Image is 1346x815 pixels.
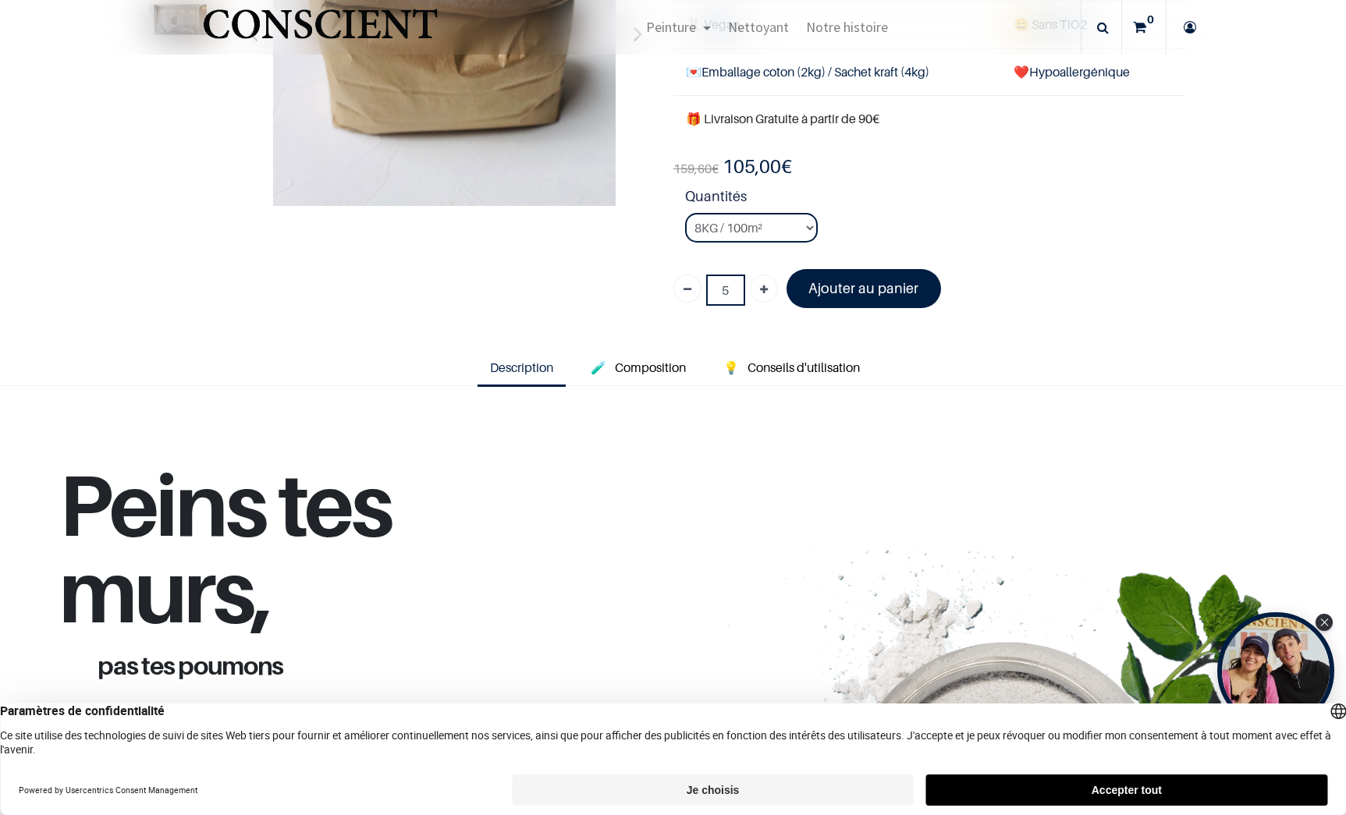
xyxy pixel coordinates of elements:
span: Conseils d'utilisation [748,360,860,375]
span: Peinture [646,18,696,36]
sup: 0 [1143,12,1158,27]
div: Close Tolstoy widget [1316,614,1333,631]
h1: Peins tes murs, [59,461,606,653]
font: Ajouter au panier [808,280,918,296]
button: Open chat widget [13,13,60,60]
a: Ajouter au panier [787,269,942,307]
div: Open Tolstoy [1217,612,1334,729]
span: € [673,161,719,177]
span: Description [490,360,553,375]
td: ❤️Hypoallergénique [1001,48,1184,95]
span: 159,60 [673,161,712,176]
td: Emballage coton (2kg) / Sachet kraft (4kg) [673,48,1001,95]
span: Notre histoire [806,18,888,36]
a: Supprimer [673,275,701,303]
span: Composition [615,360,686,375]
span: Nettoyant [728,18,789,36]
strong: Quantités [685,186,1184,213]
b: € [723,155,792,178]
span: 105,00 [723,155,781,178]
font: 🎁 Livraison Gratuite à partir de 90€ [686,111,879,126]
a: Ajouter [750,275,778,303]
div: Open Tolstoy widget [1217,612,1334,729]
div: Tolstoy bubble widget [1217,612,1334,729]
span: 🧪 [591,360,606,375]
span: 💡 [723,360,739,375]
h1: pas tes poumons [86,653,579,678]
span: 💌 [686,64,701,80]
